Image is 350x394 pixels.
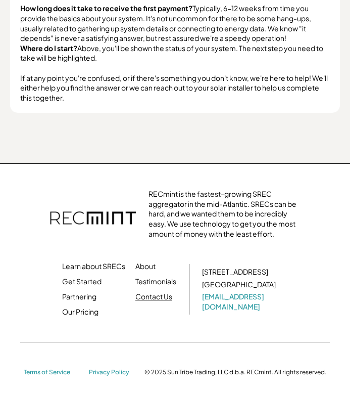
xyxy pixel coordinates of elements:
div: RECmint is the fastest-growing SREC aggregator in the mid-Atlantic. SRECs can be hard, and we wan... [148,189,300,239]
strong: How long does it take to receive the first payment? [20,4,192,13]
a: Contact Us [135,292,172,302]
div: © 2025 Sun Tribe Trading, LLC d.b.a. RECmint. All rights reserved. [144,368,326,376]
a: Testimonials [135,277,176,287]
a: About [135,261,156,272]
a: Get Started [62,277,102,287]
a: [EMAIL_ADDRESS][DOMAIN_NAME] [202,292,278,312]
div: [GEOGRAPHIC_DATA] [202,280,276,290]
strong: Where do I start? [20,43,77,53]
a: Terms of Service [24,368,79,377]
a: Partnering [62,292,96,302]
div: [STREET_ADDRESS] [202,267,268,277]
a: Learn about SRECs [62,261,125,272]
a: Our Pricing [62,307,98,317]
div: Typically, 6-12 weeks from time you provide the basics about your system. It's not uncommon for t... [20,4,330,103]
a: Privacy Policy [89,368,134,377]
img: recmint-logotype%403x.png [50,201,136,237]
